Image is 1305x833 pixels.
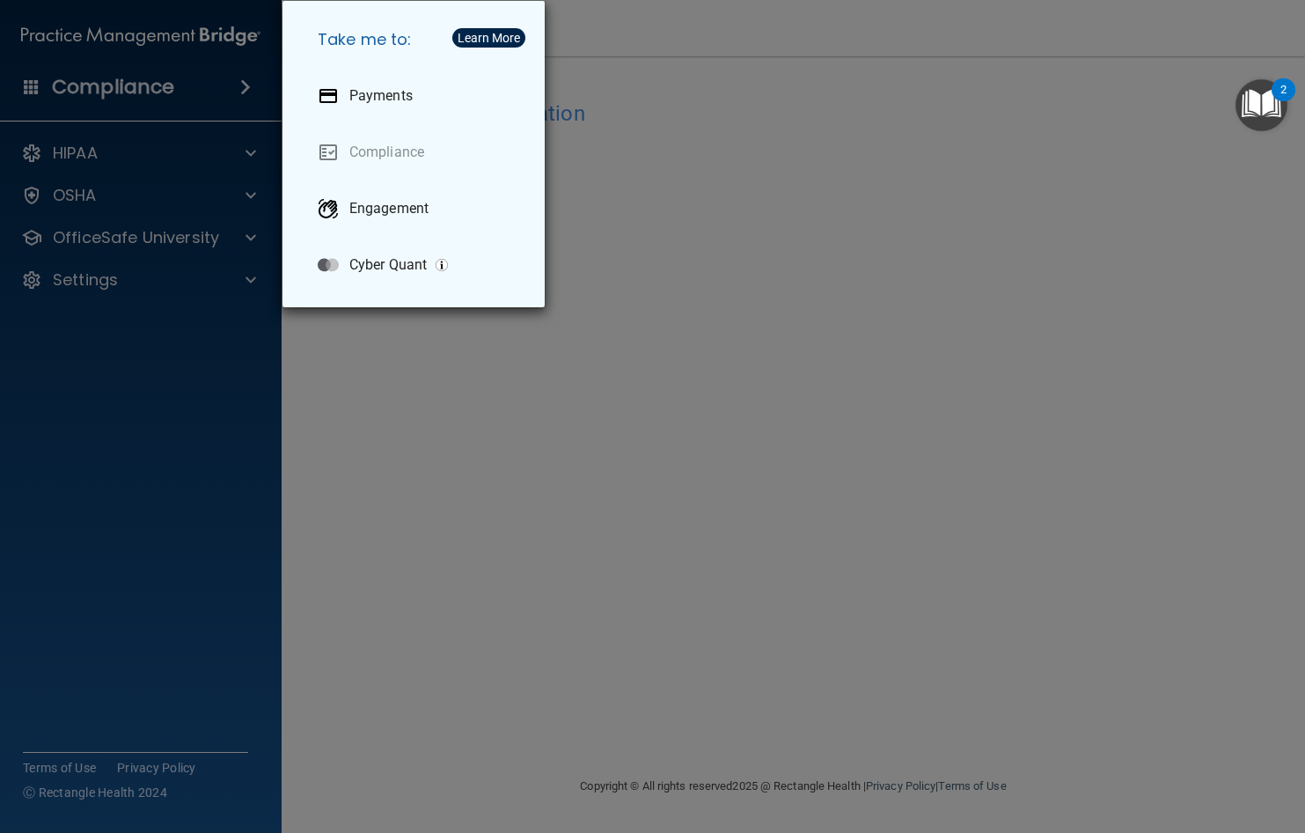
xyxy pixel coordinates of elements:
p: Engagement [349,200,429,217]
h5: Take me to: [304,15,531,64]
p: Payments [349,87,413,105]
a: Payments [304,71,531,121]
button: Open Resource Center, 2 new notifications [1235,79,1287,131]
div: Learn More [458,32,520,44]
div: 2 [1280,90,1287,113]
a: Engagement [304,184,531,233]
a: Compliance [304,128,531,177]
button: Learn More [452,28,525,48]
a: Cyber Quant [304,240,531,290]
p: Cyber Quant [349,256,427,274]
